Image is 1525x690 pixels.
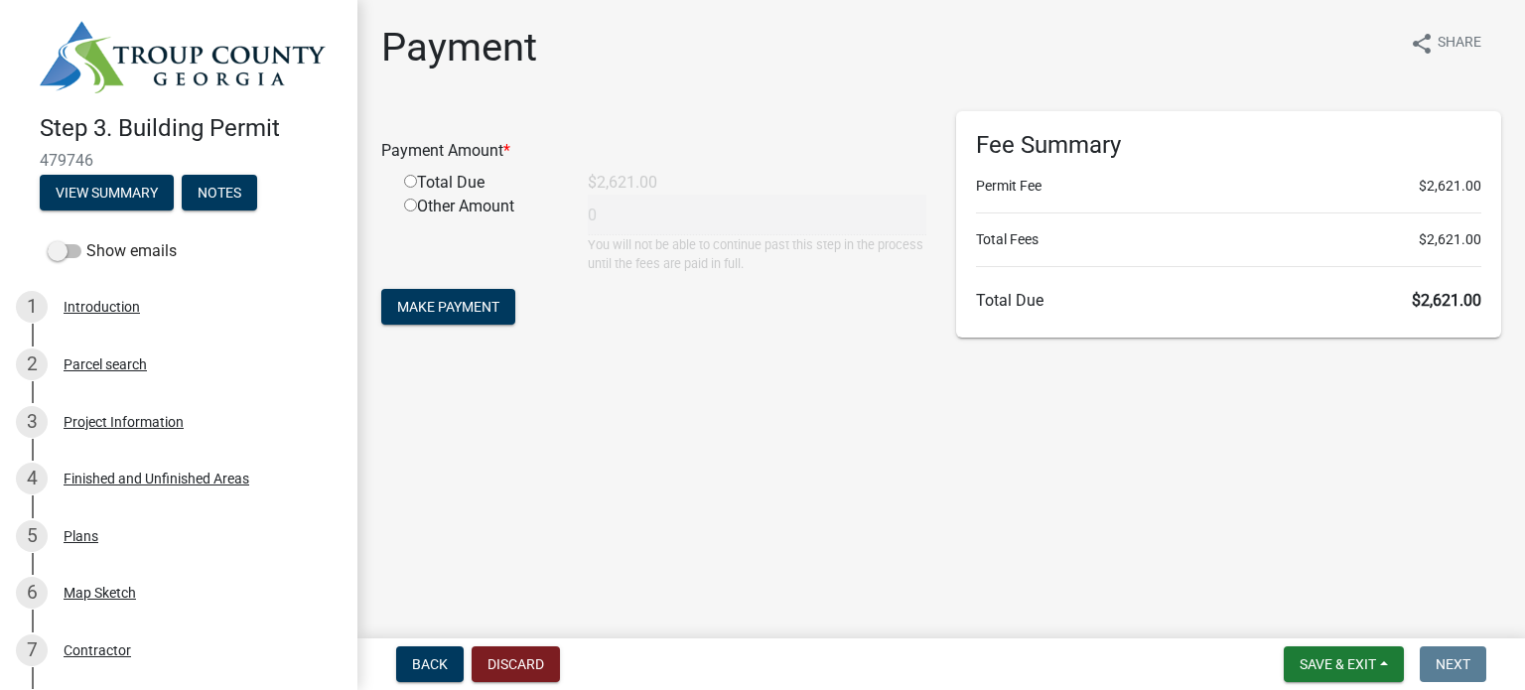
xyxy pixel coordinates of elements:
div: 6 [16,577,48,609]
div: 5 [16,520,48,552]
span: Share [1438,32,1481,56]
button: Save & Exit [1284,646,1404,682]
li: Total Fees [976,229,1481,250]
span: $2,621.00 [1419,176,1481,197]
wm-modal-confirm: Summary [40,186,174,202]
span: Make Payment [397,299,499,315]
span: Back [412,656,448,672]
button: shareShare [1394,24,1497,63]
h6: Total Due [976,291,1481,310]
wm-modal-confirm: Notes [182,186,257,202]
div: Payment Amount [366,139,941,163]
div: Plans [64,529,98,543]
h4: Step 3. Building Permit [40,114,342,143]
label: Show emails [48,239,177,263]
div: Total Due [389,171,573,195]
img: Troup County, Georgia [40,21,326,93]
div: Introduction [64,300,140,314]
button: Discard [472,646,560,682]
span: Next [1436,656,1470,672]
div: 7 [16,634,48,666]
h6: Fee Summary [976,131,1481,160]
div: Map Sketch [64,586,136,600]
button: Make Payment [381,289,515,325]
div: Parcel search [64,357,147,371]
div: Contractor [64,643,131,657]
div: 2 [16,348,48,380]
span: $2,621.00 [1412,291,1481,310]
h1: Payment [381,24,537,71]
div: 1 [16,291,48,323]
li: Permit Fee [976,176,1481,197]
div: 4 [16,463,48,494]
div: Project Information [64,415,184,429]
button: Next [1420,646,1486,682]
button: Notes [182,175,257,210]
button: View Summary [40,175,174,210]
span: 479746 [40,151,318,170]
span: $2,621.00 [1419,229,1481,250]
button: Back [396,646,464,682]
div: Other Amount [389,195,573,273]
div: 3 [16,406,48,438]
div: Finished and Unfinished Areas [64,472,249,485]
span: Save & Exit [1300,656,1376,672]
i: share [1410,32,1434,56]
